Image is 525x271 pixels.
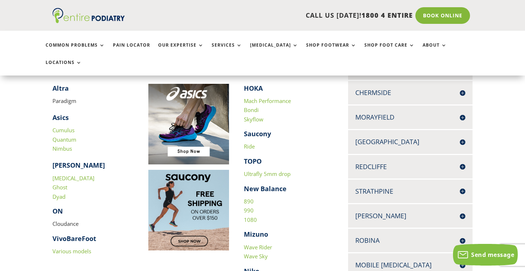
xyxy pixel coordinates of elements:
a: Mach Performance [244,97,291,104]
a: Skyflow [244,116,263,123]
span: Send message [471,251,514,259]
a: Pain Locator [113,43,150,58]
p: CALL US [DATE]! [149,11,413,20]
strong: New Balance [244,184,287,193]
a: Services [212,43,242,58]
a: 1080 [244,216,257,223]
a: Ride [244,143,255,150]
a: Common Problems [46,43,105,58]
strong: TOPO [244,157,262,165]
h4: Redcliffe [355,162,465,171]
a: Various models [52,248,91,255]
h4: [GEOGRAPHIC_DATA] [355,137,465,146]
strong: [PERSON_NAME] [52,161,105,169]
span: 1800 4 ENTIRE [361,11,413,20]
strong: Mizuno [244,230,268,238]
h4: Robina [355,236,465,245]
a: 990 [244,207,254,214]
img: Image to click to buy ASIC shoes online [148,84,229,164]
h4: Mobile [MEDICAL_DATA] [355,261,465,270]
strong: Asics [52,113,69,122]
a: [MEDICAL_DATA] [250,43,298,58]
a: Dyad [52,193,65,200]
img: logo (1) [52,8,125,23]
a: 890 [244,198,254,205]
a: Nimbus [52,145,72,152]
a: Bondi [244,106,259,113]
a: Ghost [52,184,67,191]
a: Entire Podiatry [52,17,125,25]
h4: ​ [52,84,133,96]
h4: Chermside [355,88,465,97]
h4: Morayfield [355,113,465,122]
a: Quantum [52,136,76,143]
p: Cloudance [52,219,133,234]
a: Book Online [415,7,470,24]
strong: VivoBareFoot [52,234,96,243]
strong: HOKA [244,84,263,93]
a: About [423,43,447,58]
p: Paradigm [52,96,133,106]
button: Send message [453,244,518,266]
a: Shop Footwear [306,43,356,58]
a: Ultrafly 5mm drop [244,170,291,177]
a: Wave Sky [244,253,268,260]
strong: Altra [52,84,69,93]
a: Our Expertise [158,43,204,58]
h4: [PERSON_NAME] [355,211,465,220]
h4: Strathpine [355,187,465,196]
a: Cumulus [52,126,75,134]
a: Locations [46,60,82,76]
strong: Saucony [244,129,271,138]
a: Wave Rider [244,244,272,251]
a: Shop Foot Care [364,43,415,58]
strong: ON [52,207,63,215]
a: [MEDICAL_DATA] [52,175,94,182]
